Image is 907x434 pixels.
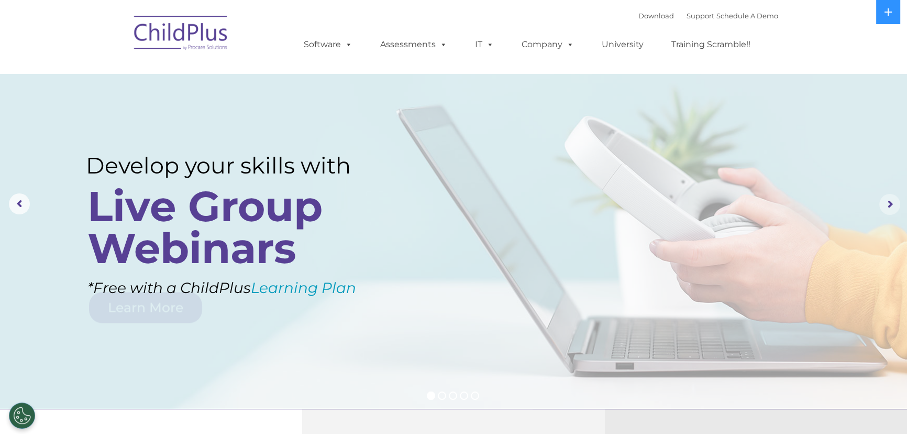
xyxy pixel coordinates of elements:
rs-layer: Live Group Webinars [87,186,382,269]
a: Schedule A Demo [716,12,778,20]
a: Learning Plan [251,279,356,297]
a: Software [293,34,363,55]
a: Assessments [370,34,458,55]
img: ChildPlus by Procare Solutions [129,8,234,61]
rs-layer: *Free with a ChildPlus [87,274,408,301]
rs-layer: Develop your skills with [86,152,386,179]
a: Download [638,12,674,20]
a: University [591,34,654,55]
span: Phone number [146,112,190,120]
font: | [638,12,778,20]
a: Training Scramble!! [661,34,761,55]
a: Company [511,34,584,55]
button: Cookies Settings [9,403,35,429]
span: Last name [146,69,178,77]
a: IT [464,34,504,55]
a: Learn More [89,292,202,323]
a: Support [687,12,714,20]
